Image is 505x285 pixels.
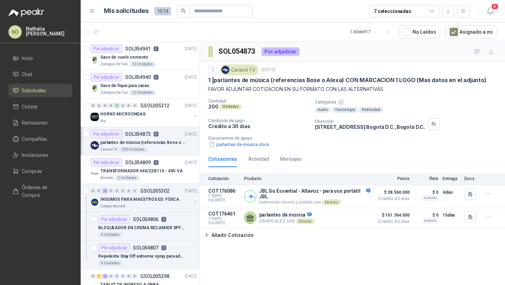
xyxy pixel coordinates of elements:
[208,141,270,148] button: parlantes de música.docx
[90,187,198,209] a: 0 0 2 0 0 0 0 0 GSOL005302[DATE] Company LogoINSUMOS PARA MAESTROS ED. FÍSICAColegio Bennett
[90,45,122,53] div: Por adjudicar
[185,46,197,52] p: [DATE]
[332,107,358,113] div: Tecnología
[8,68,72,81] a: Chat
[185,159,197,166] p: [DATE]
[90,141,99,150] img: Company Logo
[208,123,309,129] p: Crédito a 30 días
[484,5,497,18] button: 8
[399,25,440,39] button: No Leídos
[208,188,240,194] p: COT176086
[218,46,256,57] h3: SOL054873
[185,188,197,194] p: [DATE]
[350,26,393,38] div: 1 - 50 de 917
[126,188,132,193] div: 0
[422,218,438,224] div: Incluido
[114,188,120,193] div: 0
[22,71,32,78] span: Chat
[114,103,120,108] div: 1
[248,155,269,163] div: Actividad
[100,54,148,61] p: Saco de suelo cemento
[208,85,497,93] p: FAVOR ADJUNTAR COTIZACION EN SU FORMATO CON LAS ALTERNATIVAS
[8,84,72,97] a: Solicitudes
[443,188,460,197] p: 4 días
[133,217,159,222] p: SOL054806
[22,167,42,175] span: Compras
[259,199,370,205] p: memorias micros y partes sas
[140,103,169,108] p: GSOL005312
[491,3,499,10] span: 8
[261,67,275,73] p: [DATE]
[98,260,122,266] div: 4 Unidades
[81,241,200,269] a: Por adjudicarSOL0548075Repelente Stay Off extreme spray para adultos4 Unidades
[100,111,146,118] p: HORNO MICROONDAS
[322,199,341,205] div: Directo
[90,158,122,167] div: Por adjudicar
[132,103,137,108] div: 0
[315,99,502,106] p: Categorías
[81,127,200,155] a: Por adjudicarSOL0548732[DATE] Company Logoparlantes de música (referencias Bose o Alexa) CON MARC...
[22,119,48,127] span: Remisiones
[90,103,96,108] div: 0
[120,188,126,193] div: 0
[90,130,122,138] div: Por adjudicar
[154,7,171,15] span: 1514
[359,107,383,113] div: Publicidad
[8,116,72,130] a: Remisiones
[90,198,99,206] img: Company Logo
[98,253,186,260] p: Repelente Stay Off extreme spray para adultos
[208,104,218,110] p: 200
[8,181,72,202] a: Órdenes de Compra
[208,136,502,141] p: Documentos de apoyo
[422,195,438,201] div: Incluido
[220,65,258,75] div: Caracol TV
[96,188,102,193] div: 0
[185,131,197,138] p: [DATE]
[208,99,309,104] p: Cantidad
[126,103,132,108] div: 0
[154,132,159,137] p: 2
[200,228,257,242] button: Añadir Cotización
[90,84,99,93] img: Company Logo
[100,90,128,95] p: Zoologico De Cali
[108,188,114,193] div: 0
[125,75,151,80] p: SOL054940
[26,26,72,36] p: Nathalia [PERSON_NAME]
[133,245,159,250] p: SOL054807
[129,90,156,95] div: 12 Unidades
[102,274,108,279] div: 2
[22,135,47,143] span: Compañías
[375,219,410,224] span: Crédito 60 días
[375,211,410,219] span: $ 161.364.000
[154,160,159,165] p: 3
[100,147,117,152] p: Caracol TV
[100,168,183,174] p: TRANSFORMADOR 440/220/110 - 45O VA
[374,7,411,15] div: 7 seleccionadas
[22,184,66,199] span: Órdenes de Compra
[22,87,46,94] span: Solicitudes
[414,211,438,219] p: $ 0
[90,113,99,121] img: Company Logo
[90,73,122,81] div: Por adjudicar
[154,75,159,80] p: 2
[90,56,99,64] img: Company Logo
[22,151,48,159] span: Invitaciones
[296,218,315,224] div: Directo
[100,61,128,67] p: Zoologico De Cali
[208,221,240,225] span: Exp: [DATE]
[280,155,302,163] div: Mensajes
[8,148,72,162] a: Invitaciones
[8,8,44,17] img: Logo peakr
[208,66,217,74] div: 1
[125,160,151,165] p: SOL054809
[120,103,126,108] div: 0
[8,25,22,39] div: NO
[464,176,478,181] p: Docs
[96,274,102,279] div: 1
[208,118,309,123] p: Condición de pago
[244,191,256,202] img: Company Logo
[259,212,315,218] p: parlantes de música
[185,102,197,109] p: [DATE]
[90,170,99,178] img: Company Logo
[100,196,179,203] p: INSUMOS PARA MAESTROS ED. FÍSICA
